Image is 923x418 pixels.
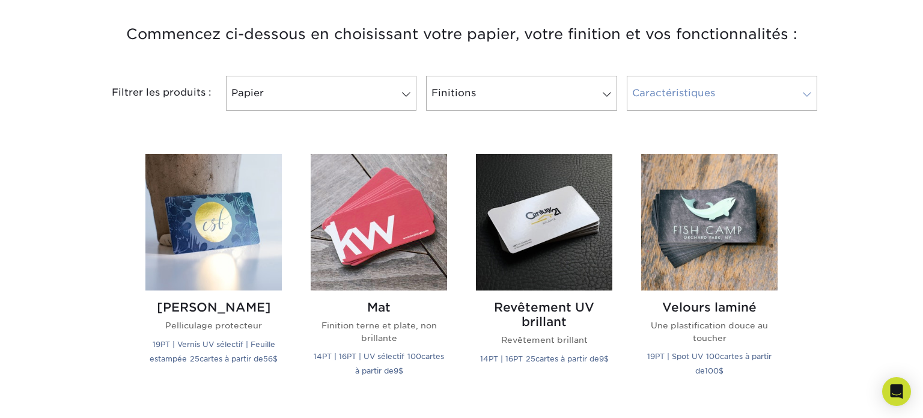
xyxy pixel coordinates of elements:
[651,321,768,342] font: Une plastification douce au toucher
[263,354,273,363] font: 56
[604,354,609,363] font: $
[126,25,797,43] font: Commencez ci-dessous en choisissant votre papier, votre finition et vos fonctionnalités :
[719,366,723,375] font: $
[501,335,588,345] font: Revêtement brillant
[231,87,264,99] font: Papier
[407,352,421,361] font: 100
[394,366,398,375] font: 9
[321,321,437,342] font: Finition terne et plate, non brillante
[705,366,719,375] font: 100
[494,300,594,329] font: Revêtement UV brillant
[145,154,282,407] a: Cartes de visite plastifiées en soie [PERSON_NAME] Pelliculage protecteur 19PT | Vernis UV sélect...
[367,300,391,315] font: Mat
[632,87,715,99] font: Caractéristiques
[311,154,447,407] a: Cartes de visite mates Mat Finition terne et plate, non brillante 14PT | 16PT | UV sélectif 100ca...
[480,354,523,363] font: 14PT | 16PT
[165,321,262,330] font: Pelliculage protecteur
[311,154,447,290] img: Cartes de visite mates
[226,76,416,111] a: Papier
[431,87,476,99] font: Finitions
[150,340,275,363] font: 19PT | Vernis UV sélectif | Feuille estampée
[882,377,911,406] div: Ouvrir Intercom Messenger
[273,354,278,363] font: $
[535,354,599,363] font: cartes à partir de
[599,354,604,363] font: 9
[647,352,703,361] font: 19PT | Spot UV
[112,87,212,98] font: Filtrer les produits :
[157,300,271,315] font: [PERSON_NAME]
[426,76,617,111] a: Finitions
[200,354,263,363] font: cartes à partir de
[526,354,535,363] font: 25
[627,76,817,111] a: Caractéristiques
[695,352,772,375] font: cartes à partir de
[314,352,404,361] font: 14PT | 16PT | UV sélectif
[476,154,612,290] img: Cartes de visite brillantes avec revêtement UV
[706,352,720,361] font: 100
[641,154,778,290] img: Cartes de visite plastifiées en velours
[398,366,403,375] font: $
[641,154,778,407] a: Cartes de visite plastifiées en velours Velours laminé Une plastification douce au toucher 19PT |...
[662,300,757,315] font: Velours laminé
[476,154,612,407] a: Cartes de visite brillantes avec revêtement UV Revêtement UV brillant Revêtement brillant 14PT | ...
[145,154,282,290] img: Cartes de visite plastifiées en soie
[190,354,200,363] font: 25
